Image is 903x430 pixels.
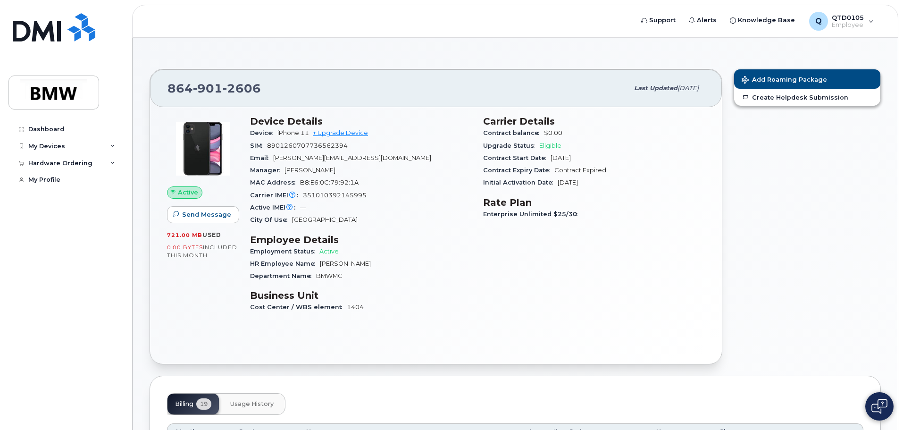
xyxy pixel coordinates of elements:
span: Manager [250,167,284,174]
span: iPhone 11 [277,129,309,136]
span: 721.00 MB [167,232,202,238]
h3: Device Details [250,116,472,127]
span: Cost Center / WBS element [250,304,347,311]
span: [PERSON_NAME] [320,260,371,267]
span: [DATE] [677,84,699,92]
span: BMWMC [316,272,343,279]
span: Email [250,154,273,161]
span: Last updated [634,84,677,92]
span: 2606 [223,81,261,95]
h3: Carrier Details [483,116,705,127]
span: [PERSON_NAME] [284,167,335,174]
span: 8901260707736562394 [267,142,348,149]
span: Enterprise Unlimited $25/30 [483,211,582,218]
span: Active IMEI [250,204,300,211]
button: Add Roaming Package [734,69,880,89]
span: Contract Expiry Date [483,167,554,174]
span: MAC Address [250,179,300,186]
span: used [202,231,221,238]
span: Send Message [182,210,231,219]
span: Department Name [250,272,316,279]
span: Eligible [539,142,561,149]
h3: Employee Details [250,234,472,245]
span: Device [250,129,277,136]
span: City Of Use [250,216,292,223]
span: [PERSON_NAME][EMAIL_ADDRESS][DOMAIN_NAME] [273,154,431,161]
span: Contract Expired [554,167,606,174]
span: Usage History [230,400,274,408]
span: Active [178,188,198,197]
span: Initial Activation Date [483,179,558,186]
span: HR Employee Name [250,260,320,267]
span: SIM [250,142,267,149]
img: Open chat [871,399,887,414]
span: B8:E6:0C:79:92:1A [300,179,359,186]
span: [GEOGRAPHIC_DATA] [292,216,358,223]
span: — [300,204,306,211]
span: Employment Status [250,248,319,255]
span: 1404 [347,304,364,311]
span: Active [319,248,339,255]
span: [DATE] [551,154,571,161]
span: Carrier IMEI [250,192,303,199]
h3: Business Unit [250,290,472,301]
button: Send Message [167,206,239,223]
a: + Upgrade Device [313,129,368,136]
span: Add Roaming Package [742,76,827,85]
span: $0.00 [544,129,562,136]
span: Upgrade Status [483,142,539,149]
span: Contract balance [483,129,544,136]
h3: Rate Plan [483,197,705,208]
span: 901 [193,81,223,95]
a: Create Helpdesk Submission [734,89,880,106]
span: 351010392145995 [303,192,367,199]
span: Contract Start Date [483,154,551,161]
span: [DATE] [558,179,578,186]
img: iPhone_11.jpg [175,120,231,177]
span: 0.00 Bytes [167,244,203,251]
span: 864 [167,81,261,95]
